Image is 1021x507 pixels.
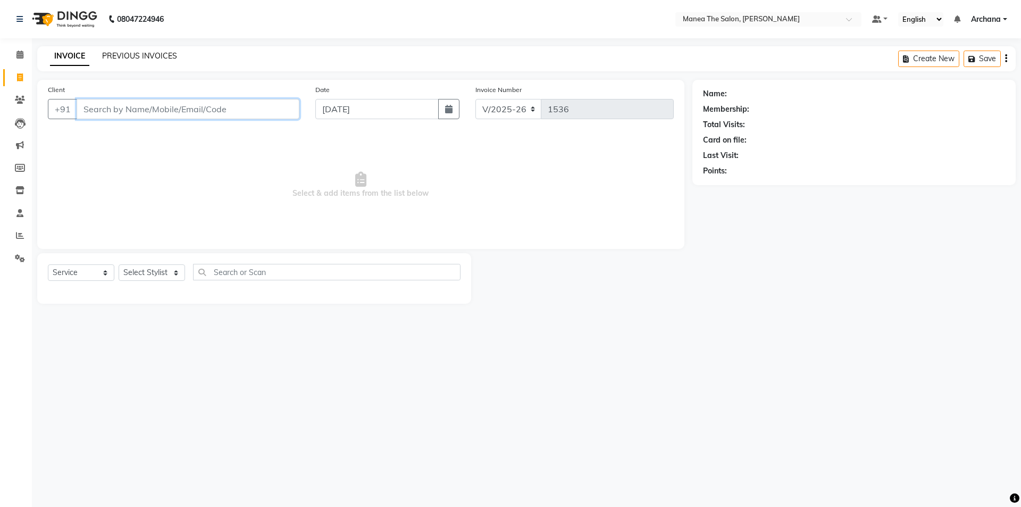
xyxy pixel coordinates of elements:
label: Date [315,85,330,95]
button: Save [964,51,1001,67]
div: Last Visit: [703,150,739,161]
div: Card on file: [703,135,747,146]
div: Membership: [703,104,749,115]
a: PREVIOUS INVOICES [102,51,177,61]
b: 08047224946 [117,4,164,34]
span: Select & add items from the list below [48,132,674,238]
div: Name: [703,88,727,99]
div: Points: [703,165,727,177]
a: INVOICE [50,47,89,66]
input: Search by Name/Mobile/Email/Code [77,99,299,119]
div: Total Visits: [703,119,745,130]
img: logo [27,4,100,34]
label: Invoice Number [475,85,522,95]
button: Create New [898,51,959,67]
button: +91 [48,99,78,119]
input: Search or Scan [193,264,461,280]
label: Client [48,85,65,95]
span: Archana [971,14,1001,25]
